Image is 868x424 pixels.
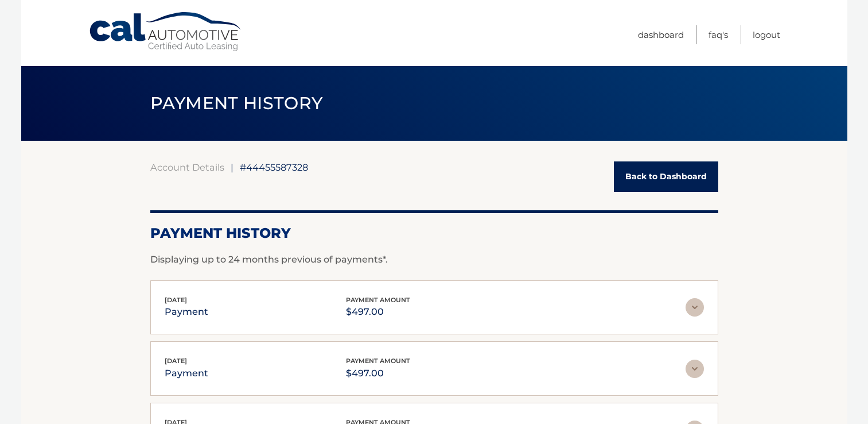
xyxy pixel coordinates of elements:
[165,296,187,304] span: [DATE]
[614,161,718,192] a: Back to Dashboard
[231,161,233,173] span: |
[686,360,704,378] img: accordion-rest.svg
[150,161,224,173] a: Account Details
[150,225,718,242] h2: Payment History
[346,357,410,365] span: payment amount
[150,253,718,267] p: Displaying up to 24 months previous of payments*.
[686,298,704,317] img: accordion-rest.svg
[240,161,308,173] span: #44455587328
[709,25,728,44] a: FAQ's
[638,25,684,44] a: Dashboard
[165,357,187,365] span: [DATE]
[150,92,323,114] span: PAYMENT HISTORY
[165,304,208,320] p: payment
[88,11,243,52] a: Cal Automotive
[346,365,410,381] p: $497.00
[346,296,410,304] span: payment amount
[346,304,410,320] p: $497.00
[165,365,208,381] p: payment
[753,25,780,44] a: Logout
